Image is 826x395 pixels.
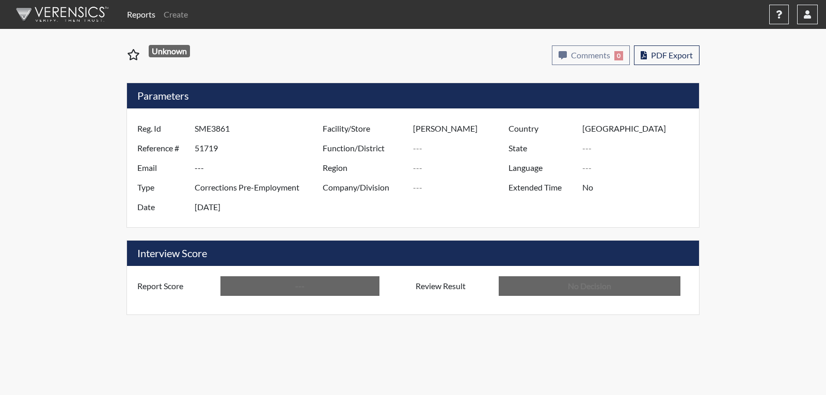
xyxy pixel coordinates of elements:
[195,197,325,217] input: ---
[195,178,325,197] input: ---
[130,158,195,178] label: Email
[413,138,511,158] input: ---
[149,45,190,57] span: Unknown
[195,138,325,158] input: ---
[130,138,195,158] label: Reference #
[130,276,220,296] label: Report Score
[413,119,511,138] input: ---
[501,178,582,197] label: Extended Time
[130,197,195,217] label: Date
[499,276,680,296] input: No Decision
[582,158,696,178] input: ---
[315,178,413,197] label: Company/Division
[127,241,699,266] h5: Interview Score
[315,158,413,178] label: Region
[552,45,630,65] button: Comments0
[315,138,413,158] label: Function/District
[413,178,511,197] input: ---
[123,4,160,25] a: Reports
[130,178,195,197] label: Type
[160,4,192,25] a: Create
[127,83,699,108] h5: Parameters
[501,138,582,158] label: State
[571,50,610,60] span: Comments
[582,138,696,158] input: ---
[130,119,195,138] label: Reg. Id
[195,158,325,178] input: ---
[582,119,696,138] input: ---
[315,119,413,138] label: Facility/Store
[408,276,499,296] label: Review Result
[220,276,379,296] input: ---
[614,51,623,60] span: 0
[501,158,582,178] label: Language
[634,45,700,65] button: PDF Export
[413,158,511,178] input: ---
[501,119,582,138] label: Country
[582,178,696,197] input: ---
[651,50,693,60] span: PDF Export
[195,119,325,138] input: ---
